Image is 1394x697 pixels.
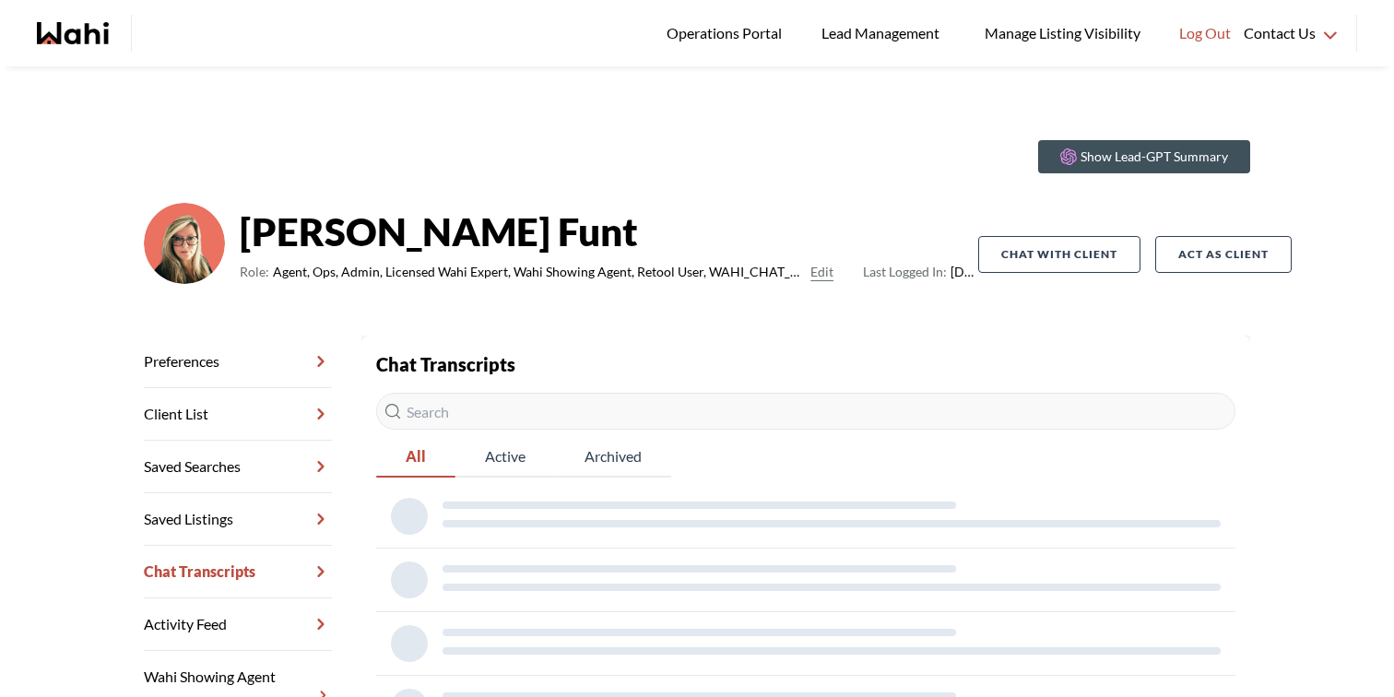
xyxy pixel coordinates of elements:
input: Search [376,393,1235,430]
a: Client List [144,388,332,441]
a: Chat Transcripts [144,546,332,598]
button: Chat with client [978,236,1140,273]
span: Lead Management [821,21,946,45]
a: Wahi homepage [37,22,109,44]
span: Log Out [1179,21,1231,45]
button: Edit [810,261,833,283]
img: ef0591e0ebeb142b.png [144,203,225,284]
button: Archived [555,437,671,478]
span: Archived [555,437,671,476]
button: Act as Client [1155,236,1292,273]
span: [DATE] [863,261,978,283]
span: Role: [240,261,269,283]
button: Show Lead-GPT Summary [1038,140,1250,173]
p: Show Lead-GPT Summary [1081,148,1228,166]
a: Activity Feed [144,598,332,651]
span: Last Logged In: [863,264,947,279]
span: Agent, Ops, Admin, Licensed Wahi Expert, Wahi Showing Agent, Retool User, WAHI_CHAT_MODERATOR [273,261,803,283]
span: All [376,437,455,476]
strong: Chat Transcripts [376,353,515,375]
span: Active [455,437,555,476]
button: Active [455,437,555,478]
a: Preferences [144,336,332,388]
button: All [376,437,455,478]
span: Manage Listing Visibility [979,21,1146,45]
a: Saved Searches [144,441,332,493]
span: Operations Portal [667,21,788,45]
strong: [PERSON_NAME] Funt [240,204,978,259]
a: Saved Listings [144,493,332,546]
